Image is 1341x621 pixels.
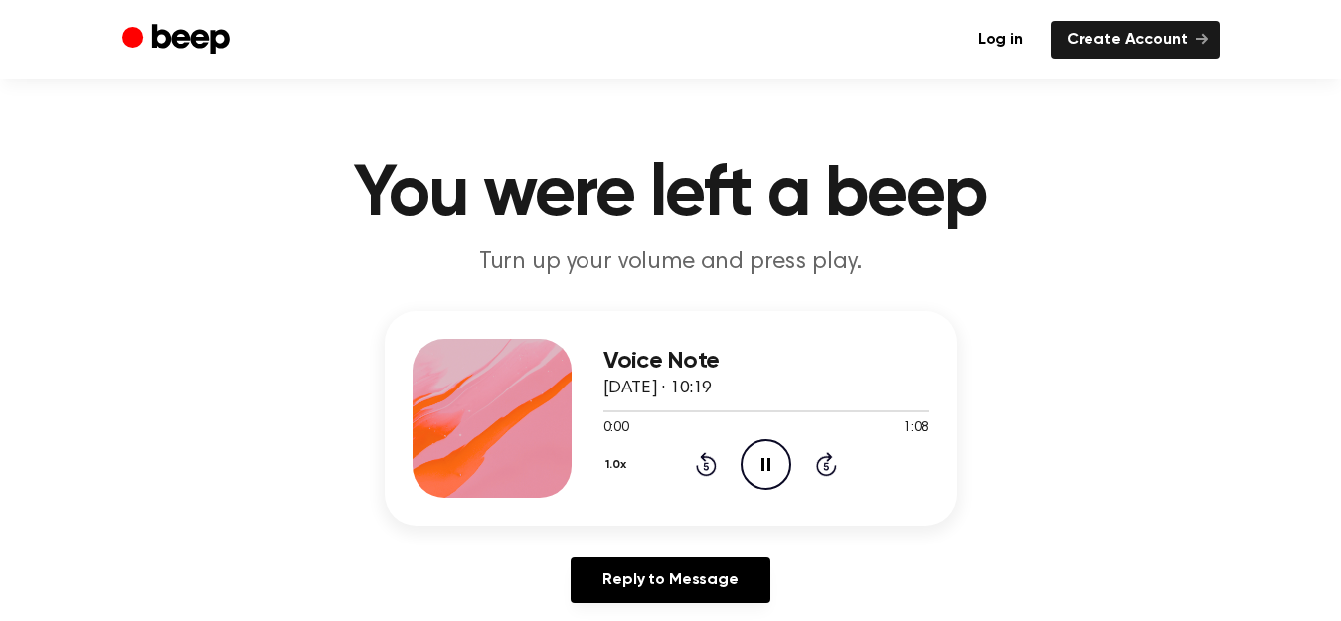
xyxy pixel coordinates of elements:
[162,159,1180,231] h1: You were left a beep
[289,246,1053,279] p: Turn up your volume and press play.
[1051,21,1220,59] a: Create Account
[603,448,634,482] button: 1.0x
[903,418,928,439] span: 1:08
[603,418,629,439] span: 0:00
[603,348,929,375] h3: Voice Note
[122,21,235,60] a: Beep
[603,380,713,397] span: [DATE] · 10:19
[571,557,769,603] a: Reply to Message
[962,21,1039,59] a: Log in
